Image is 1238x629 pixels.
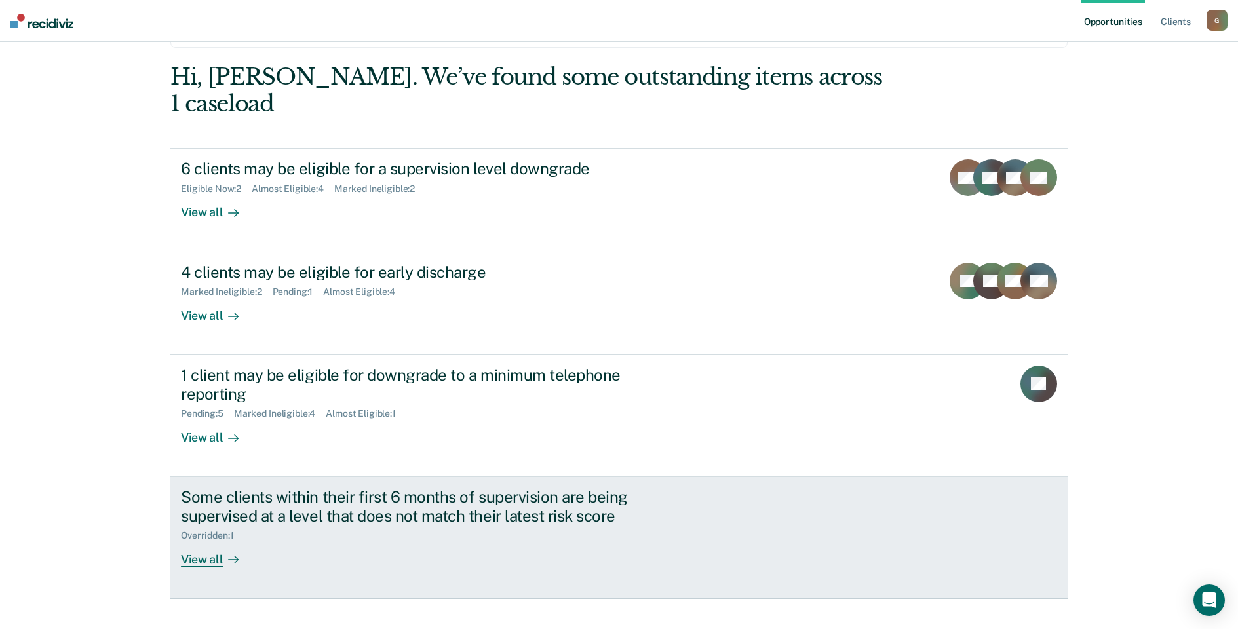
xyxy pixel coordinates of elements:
[1193,584,1225,616] div: Open Intercom Messenger
[181,297,254,323] div: View all
[326,408,406,419] div: Almost Eligible : 1
[10,14,73,28] img: Recidiviz
[181,530,244,541] div: Overridden : 1
[273,286,324,297] div: Pending : 1
[170,477,1068,599] a: Some clients within their first 6 months of supervision are being supervised at a level that does...
[181,159,641,178] div: 6 clients may be eligible for a supervision level downgrade
[334,183,425,195] div: Marked Ineligible : 2
[181,263,641,282] div: 4 clients may be eligible for early discharge
[170,252,1068,355] a: 4 clients may be eligible for early dischargeMarked Ineligible:2Pending:1Almost Eligible:4View all
[170,355,1068,477] a: 1 client may be eligible for downgrade to a minimum telephone reportingPending:5Marked Ineligible...
[181,183,252,195] div: Eligible Now : 2
[181,541,254,567] div: View all
[181,195,254,220] div: View all
[181,366,641,404] div: 1 client may be eligible for downgrade to a minimum telephone reporting
[181,286,272,297] div: Marked Ineligible : 2
[234,408,326,419] div: Marked Ineligible : 4
[170,64,888,117] div: Hi, [PERSON_NAME]. We’ve found some outstanding items across 1 caseload
[1207,10,1228,31] button: G
[252,183,334,195] div: Almost Eligible : 4
[181,408,234,419] div: Pending : 5
[181,419,254,445] div: View all
[323,286,406,297] div: Almost Eligible : 4
[181,487,641,525] div: Some clients within their first 6 months of supervision are being supervised at a level that does...
[170,148,1068,252] a: 6 clients may be eligible for a supervision level downgradeEligible Now:2Almost Eligible:4Marked ...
